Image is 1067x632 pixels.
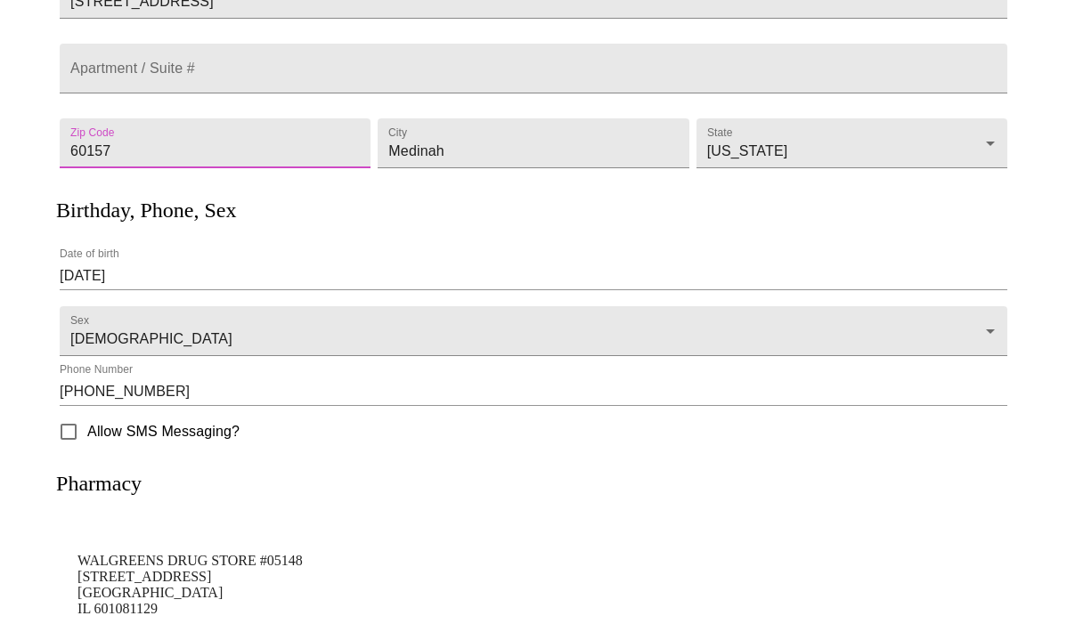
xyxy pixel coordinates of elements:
[60,306,1007,356] div: [DEMOGRAPHIC_DATA]
[60,365,133,376] label: Phone Number
[696,118,1007,168] div: [US_STATE]
[87,421,240,442] span: Allow SMS Messaging?
[56,472,142,496] h3: Pharmacy
[56,199,236,223] h3: Birthday, Phone, Sex
[60,249,119,260] label: Date of birth
[77,553,990,617] p: WALGREENS DRUG STORE #05148 [STREET_ADDRESS] [GEOGRAPHIC_DATA] IL 601081129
